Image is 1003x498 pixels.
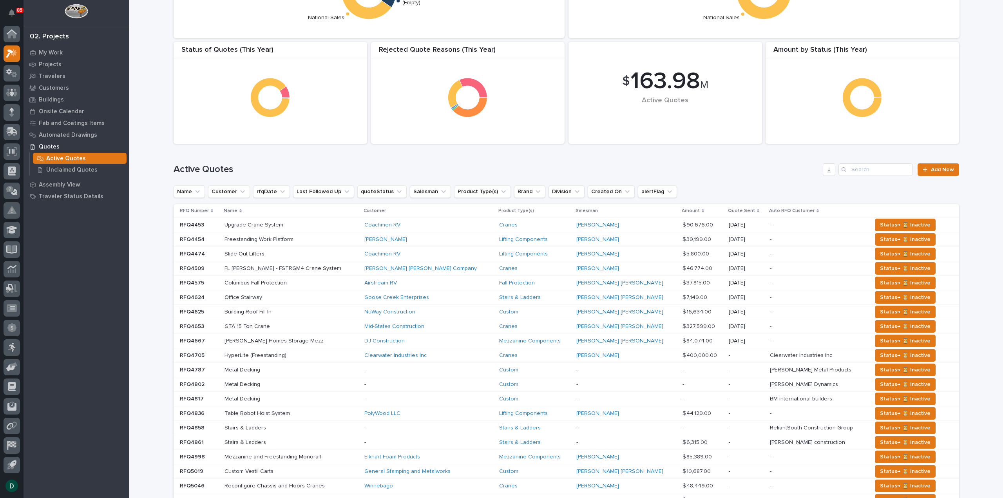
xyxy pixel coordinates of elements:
[838,163,913,176] input: Search
[588,185,635,198] button: Created On
[683,351,719,359] p: $ 400,000.00
[769,206,815,215] p: Auto RFQ Customer
[770,423,855,431] p: ReliantSouth Construction Group
[499,280,535,286] a: Fall Protection
[683,322,717,330] p: $ 327,599.00
[180,481,206,489] p: RFQ5046
[875,306,936,318] button: Status→ ⏳ Inactive
[875,233,936,246] button: Status→ ⏳ Inactive
[364,352,427,359] a: Clearwater Industries Inc
[498,206,534,215] p: Product Type(s)
[875,378,936,391] button: Status→ ⏳ Inactive
[224,481,326,489] p: Reconfigure Chassis and Floors Cranes
[880,380,931,389] span: Status→ ⏳ Inactive
[499,265,518,272] a: Cranes
[224,249,266,257] p: Slide Out Lifters
[770,249,773,257] p: -
[770,336,773,344] p: -
[174,435,959,449] tr: RFQ4861RFQ4861 Stairs & LaddersStairs & Ladders -Stairs & Ladders -$ 6,315.00$ 6,315.00 -[PERSON_...
[30,164,129,175] a: Unclaimed Quotes
[576,280,663,286] a: [PERSON_NAME] [PERSON_NAME]
[880,481,931,491] span: Status→ ⏳ Inactive
[770,293,773,301] p: -
[39,181,80,188] p: Assembly View
[39,85,69,92] p: Customers
[729,294,764,301] p: [DATE]
[576,468,663,475] a: [PERSON_NAME] [PERSON_NAME]
[24,129,129,141] a: Automated Drawings
[499,352,518,359] a: Cranes
[174,261,959,276] tr: RFQ4509RFQ4509 FL [PERSON_NAME] - FSTRGM4 Crane SystemFL [PERSON_NAME] - FSTRGM4 Crane System [PE...
[364,439,493,446] p: -
[875,480,936,492] button: Status→ ⏳ Inactive
[174,319,959,334] tr: RFQ4653RFQ4653 GTA 15 Ton CraneGTA 15 Ton Crane Mid-States Construction Cranes [PERSON_NAME] [PER...
[39,193,103,200] p: Traveler Status Details
[770,380,840,388] p: [PERSON_NAME] Dynamics
[880,423,931,433] span: Status→ ⏳ Inactive
[180,351,206,359] p: RFQ4705
[880,307,931,317] span: Status→ ⏳ Inactive
[224,409,291,417] p: Table Robot Hoist System
[880,394,931,404] span: Status→ ⏳ Inactive
[39,108,84,115] p: Onsite Calendar
[880,409,931,418] span: Status→ ⏳ Inactive
[576,294,663,301] a: [PERSON_NAME] [PERSON_NAME]
[875,422,936,434] button: Status→ ⏳ Inactive
[880,365,931,375] span: Status→ ⏳ Inactive
[576,251,619,257] a: [PERSON_NAME]
[499,309,518,315] a: Custom
[17,7,22,13] p: 85
[224,322,272,330] p: GTA 15 Ton Crane
[880,351,931,360] span: Status→ ⏳ Inactive
[174,420,959,435] tr: RFQ4858RFQ4858 Stairs & LaddersStairs & Ladders -Stairs & Ladders --- -ReliantSouth Construction ...
[576,338,663,344] a: [PERSON_NAME] [PERSON_NAME]
[918,163,959,176] a: Add New
[875,364,936,376] button: Status→ ⏳ Inactive
[24,94,129,105] a: Buildings
[39,143,60,150] p: Quotes
[880,467,931,476] span: Status→ ⏳ Inactive
[410,185,451,198] button: Salesman
[174,348,959,363] tr: RFQ4705RFQ4705 HyperLite (Freestanding)HyperLite (Freestanding) Clearwater Industries Inc Cranes ...
[514,185,545,198] button: Brand
[770,264,773,272] p: -
[683,481,715,489] p: $ 48,449.00
[630,70,700,93] span: 163.98
[180,235,206,243] p: RFQ4454
[770,235,773,243] p: -
[30,33,69,41] div: 02. Projects
[224,438,268,446] p: Stairs & Ladders
[638,185,677,198] button: alertFlag
[364,265,477,272] a: [PERSON_NAME] [PERSON_NAME] Company
[770,438,847,446] p: [PERSON_NAME] construction
[174,164,820,175] h1: Active Quotes
[224,351,288,359] p: HyperLite (Freestanding)
[224,235,295,243] p: Freestanding Work Platform
[174,305,959,319] tr: RFQ4625RFQ4625 Building Roof Fill InBuilding Roof Fill In NuWay Construction Custom [PERSON_NAME]...
[683,220,715,228] p: $ 90,676.00
[174,334,959,348] tr: RFQ4667RFQ4667 [PERSON_NAME] Homes Storage Mezz[PERSON_NAME] Homes Storage Mezz DJ Construction M...
[180,220,206,228] p: RFQ4453
[499,323,518,330] a: Cranes
[174,247,959,261] tr: RFQ4474RFQ4474 Slide Out LiftersSlide Out Lifters Coachmen RV Lifting Components [PERSON_NAME] $ ...
[729,309,764,315] p: [DATE]
[39,61,62,68] p: Projects
[364,309,415,315] a: NuWay Construction
[24,190,129,202] a: Traveler Status Details
[770,467,773,475] p: -
[880,220,931,230] span: Status→ ⏳ Inactive
[576,454,619,460] a: [PERSON_NAME]
[576,222,619,228] a: [PERSON_NAME]
[729,367,764,373] p: -
[770,394,834,402] p: BM international builders
[224,423,268,431] p: Stairs & Ladders
[364,425,493,431] p: -
[499,468,518,475] a: Custom
[683,278,712,286] p: $ 37,815.00
[499,425,541,431] a: Stairs & Ladders
[880,278,931,288] span: Status→ ⏳ Inactive
[683,467,712,475] p: $ 10,687.00
[766,46,959,59] div: Amount by Status (This Year)
[875,393,936,405] button: Status→ ⏳ Inactive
